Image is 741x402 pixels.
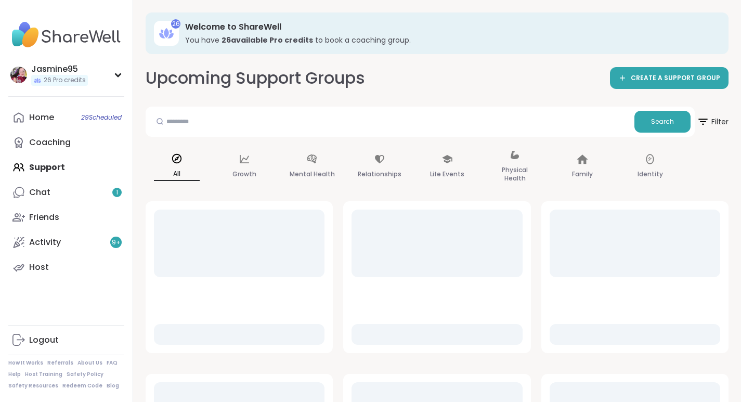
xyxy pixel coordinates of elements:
[29,262,49,273] div: Host
[8,371,21,378] a: Help
[185,35,714,45] h3: You have to book a coaching group.
[107,359,118,367] a: FAQ
[232,168,256,180] p: Growth
[610,67,729,89] a: CREATE A SUPPORT GROUP
[8,180,124,205] a: Chat1
[29,334,59,346] div: Logout
[171,19,180,29] div: 26
[572,168,593,180] p: Family
[8,359,43,367] a: How It Works
[146,67,365,90] h2: Upcoming Support Groups
[10,67,27,83] img: Jasmine95
[77,359,102,367] a: About Us
[8,230,124,255] a: Activity9+
[8,255,124,280] a: Host
[290,168,335,180] p: Mental Health
[8,105,124,130] a: Home29Scheduled
[8,328,124,353] a: Logout
[29,187,50,198] div: Chat
[112,238,121,247] span: 9 +
[651,117,674,126] span: Search
[81,113,122,122] span: 29 Scheduled
[8,382,58,390] a: Safety Resources
[492,164,538,185] p: Physical Health
[107,382,119,390] a: Blog
[31,63,88,75] div: Jasmine95
[29,137,71,148] div: Coaching
[430,168,464,180] p: Life Events
[8,130,124,155] a: Coaching
[631,74,720,83] span: CREATE A SUPPORT GROUP
[8,205,124,230] a: Friends
[638,168,663,180] p: Identity
[47,359,73,367] a: Referrals
[116,188,118,197] span: 1
[8,17,124,53] img: ShareWell Nav Logo
[29,237,61,248] div: Activity
[29,112,54,123] div: Home
[25,371,62,378] a: Host Training
[67,371,103,378] a: Safety Policy
[29,212,59,223] div: Friends
[222,35,313,45] b: 26 available Pro credit s
[154,167,200,181] p: All
[185,21,714,33] h3: Welcome to ShareWell
[697,109,729,134] span: Filter
[358,168,401,180] p: Relationships
[634,111,691,133] button: Search
[697,107,729,137] button: Filter
[44,76,86,85] span: 26 Pro credits
[62,382,102,390] a: Redeem Code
